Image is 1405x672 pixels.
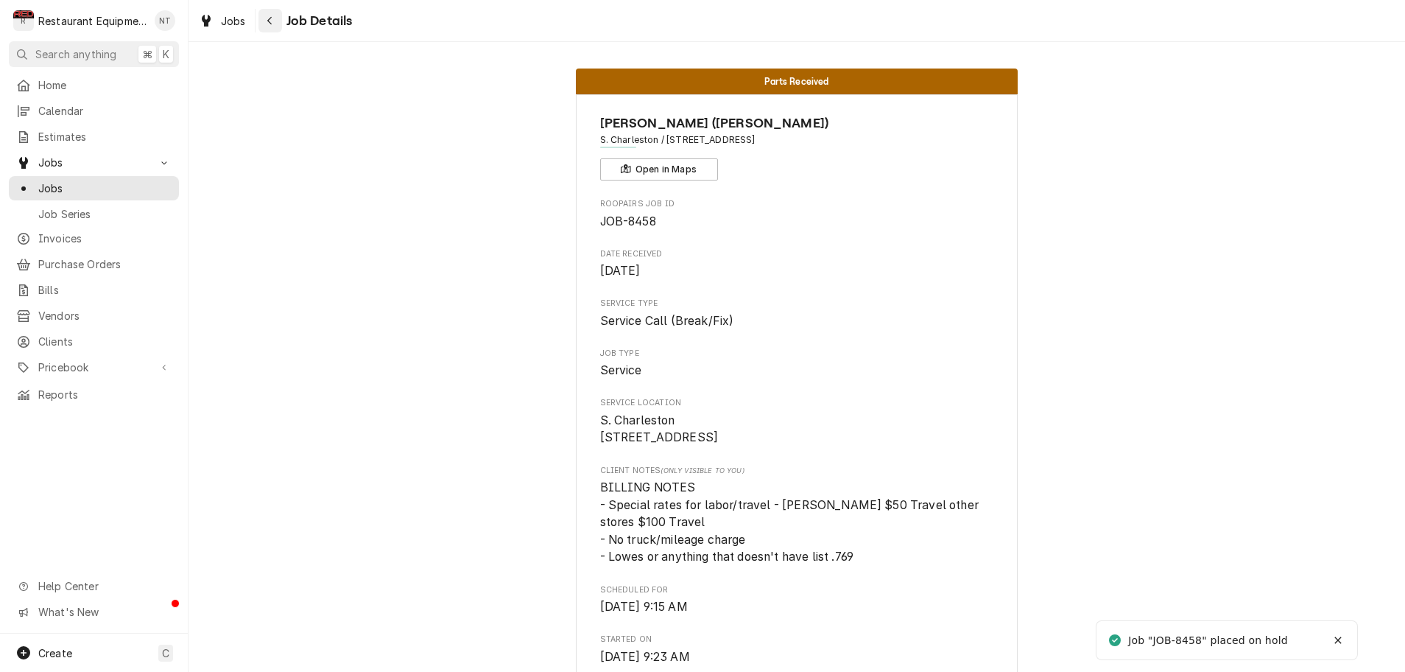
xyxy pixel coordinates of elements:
span: Calendar [38,103,172,119]
span: Purchase Orders [38,256,172,272]
span: BILLING NOTES - Special rates for labor/travel - [PERSON_NAME] $50 Travel other stores $100 Trave... [600,480,982,564]
span: [DATE] [600,264,641,278]
span: Reports [38,387,172,402]
span: Service Location [600,397,994,409]
a: Go to Help Center [9,574,179,598]
span: Jobs [221,13,246,29]
button: Open in Maps [600,158,718,181]
span: Client Notes [600,465,994,477]
span: Date Received [600,248,994,260]
span: Job Type [600,362,994,379]
span: Bills [38,282,172,298]
span: Roopairs Job ID [600,213,994,231]
div: Restaurant Equipment Diagnostics [38,13,147,29]
span: Search anything [35,46,116,62]
a: Invoices [9,226,179,251]
span: C [162,645,169,661]
span: Started On [600,634,994,645]
a: Home [9,73,179,97]
span: Jobs [38,181,172,196]
span: [DATE] 9:15 AM [600,600,688,614]
span: Date Received [600,262,994,280]
a: Jobs [9,176,179,200]
span: Service [600,363,642,377]
span: What's New [38,604,170,620]
a: Go to Jobs [9,150,179,175]
span: (Only Visible to You) [661,466,744,475]
a: Go to Pricebook [9,355,179,379]
span: Job Type [600,348,994,360]
a: Calendar [9,99,179,123]
a: Vendors [9,304,179,328]
a: Bills [9,278,179,302]
div: Job Type [600,348,994,379]
span: Address [600,133,994,147]
span: Job Details [282,11,353,31]
div: Service Location [600,397,994,447]
div: Started On [600,634,994,665]
span: [DATE] 9:23 AM [600,650,690,664]
a: Reports [9,382,179,407]
span: Roopairs Job ID [600,198,994,210]
span: Create [38,647,72,659]
span: K [163,46,169,62]
span: JOB-8458 [600,214,656,228]
span: [object Object] [600,479,994,566]
span: Help Center [38,578,170,594]
span: Clients [38,334,172,349]
a: Estimates [9,125,179,149]
span: Parts Received [764,77,828,86]
span: Home [38,77,172,93]
span: Scheduled For [600,598,994,616]
a: Purchase Orders [9,252,179,276]
span: Job Series [38,206,172,222]
span: Pricebook [38,360,149,375]
div: Client Information [600,113,994,181]
span: Service Location [600,412,994,447]
div: Scheduled For [600,584,994,616]
div: Restaurant Equipment Diagnostics's Avatar [13,10,34,31]
div: Nick Tussey's Avatar [155,10,175,31]
span: Vendors [38,308,172,323]
span: Service Type [600,298,994,309]
div: [object Object] [600,465,994,567]
span: ⌘ [142,46,152,62]
span: Service Call (Break/Fix) [600,314,734,328]
div: Date Received [600,248,994,280]
a: Job Series [9,202,179,226]
span: Estimates [38,129,172,144]
span: Service Type [600,312,994,330]
span: Jobs [38,155,149,170]
button: Search anything⌘K [9,41,179,67]
span: Scheduled For [600,584,994,596]
div: Roopairs Job ID [600,198,994,230]
span: S. Charleston [STREET_ADDRESS] [600,413,719,445]
span: Invoices [38,231,172,246]
div: Job "JOB-8458" placed on hold [1128,633,1289,648]
div: NT [155,10,175,31]
a: Jobs [193,9,252,33]
button: Navigate back [258,9,282,32]
a: Clients [9,329,179,354]
a: Go to What's New [9,600,179,624]
div: Status [576,69,1018,94]
div: R [13,10,34,31]
span: Name [600,113,994,133]
span: Started On [600,648,994,666]
div: Service Type [600,298,994,329]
